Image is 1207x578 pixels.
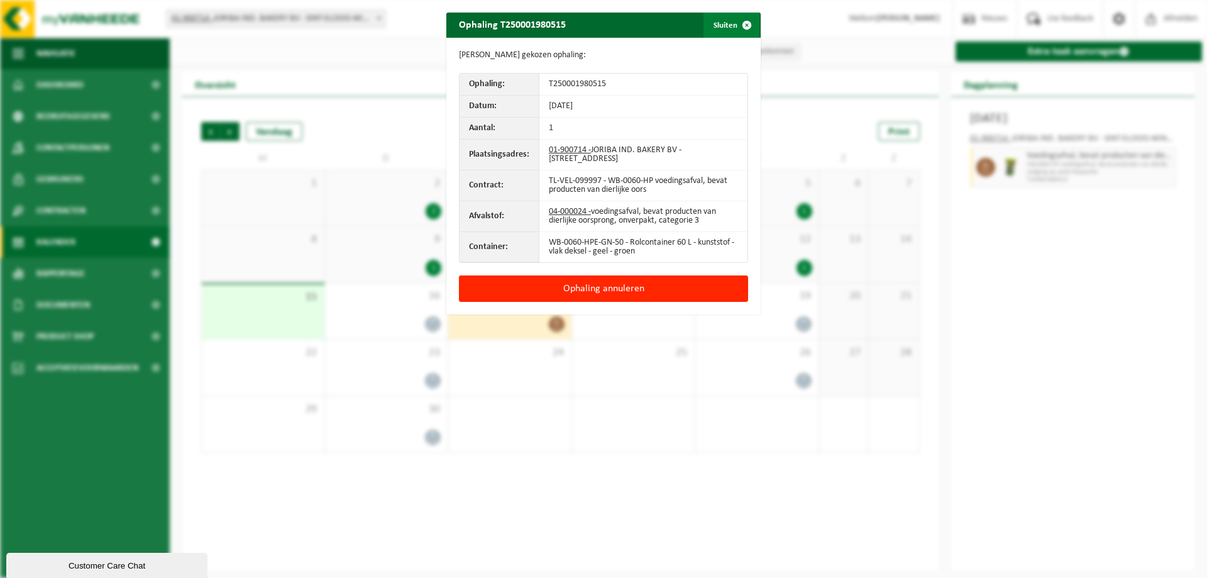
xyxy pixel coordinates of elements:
[539,170,747,201] td: TL-VEL-099997 - WB-0060-HP voedingsafval, bevat producten van dierlijke oors
[459,50,748,60] p: [PERSON_NAME] gekozen ophaling:
[446,13,578,36] h2: Ophaling T250001980515
[6,550,210,578] iframe: chat widget
[549,207,591,216] tcxspan: Call 04-000024 - via 3CX
[539,74,747,96] td: T250001980515
[539,201,747,232] td: voedingsafval, bevat producten van dierlijke oorsprong, onverpakt, categorie 3
[539,96,747,118] td: [DATE]
[539,118,747,140] td: 1
[549,145,591,155] tcxspan: Call 01-900714 - via 3CX
[539,140,747,170] td: JORIBA IND. BAKERY BV - [STREET_ADDRESS]
[460,74,539,96] th: Ophaling:
[460,118,539,140] th: Aantal:
[460,170,539,201] th: Contract:
[460,232,539,262] th: Container:
[703,13,759,38] button: Sluiten
[539,232,747,262] td: WB-0060-HPE-GN-50 - Rolcontainer 60 L - kunststof - vlak deksel - geel - groen
[460,201,539,232] th: Afvalstof:
[460,140,539,170] th: Plaatsingsadres:
[460,96,539,118] th: Datum:
[459,275,748,302] button: Ophaling annuleren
